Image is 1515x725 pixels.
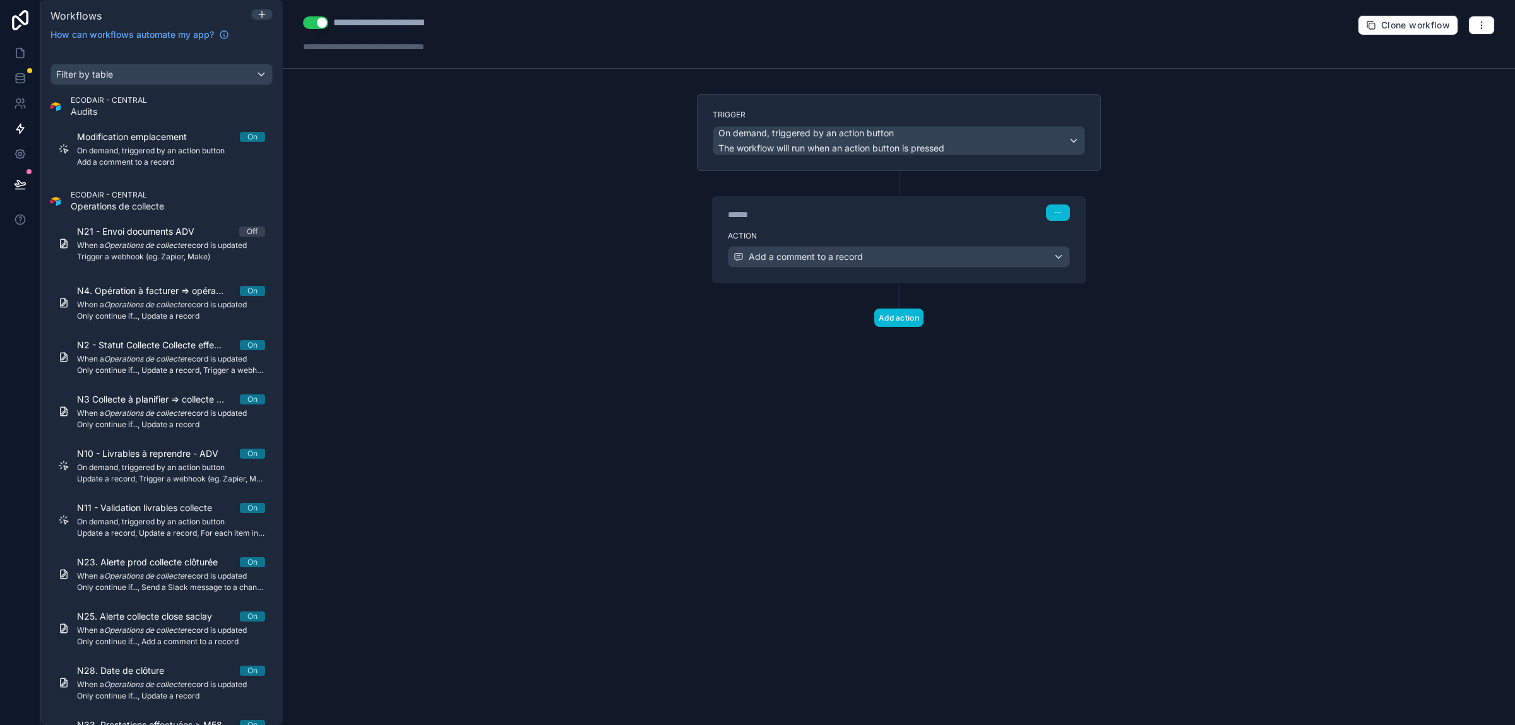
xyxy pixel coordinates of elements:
[713,110,1085,120] label: Trigger
[728,231,1070,241] label: Action
[728,246,1070,268] button: Add a comment to a record
[718,127,894,139] span: On demand, triggered by an action button
[50,9,102,22] span: Workflows
[874,309,924,327] button: Add action
[50,28,214,41] span: How can workflows automate my app?
[718,143,944,153] span: The workflow will run when an action button is pressed
[713,126,1085,155] button: On demand, triggered by an action buttonThe workflow will run when an action button is pressed
[1358,15,1458,35] button: Clone workflow
[45,28,234,41] a: How can workflows automate my app?
[749,251,863,263] span: Add a comment to a record
[1381,20,1450,31] span: Clone workflow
